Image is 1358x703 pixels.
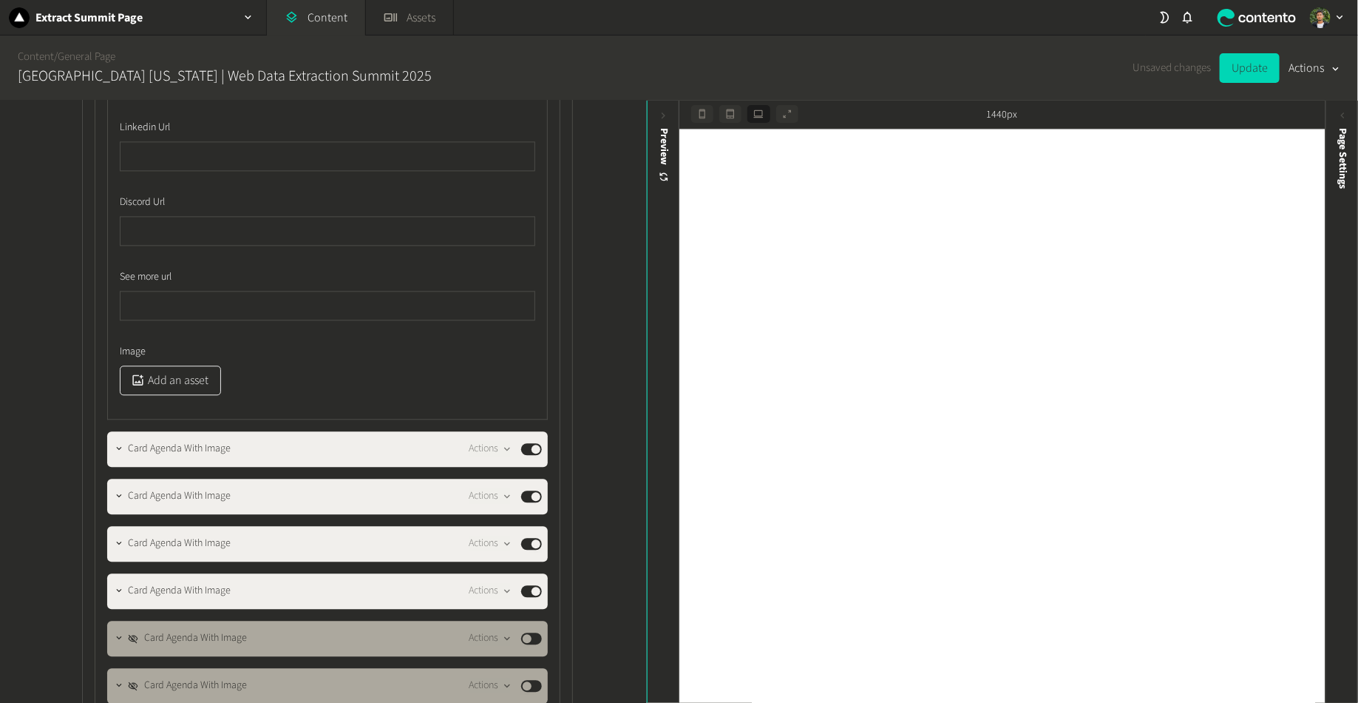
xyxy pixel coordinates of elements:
span: Card Agenda With Image [128,441,231,457]
div: Preview [656,128,671,184]
span: Linkedin Url [120,120,170,135]
button: Actions [469,535,512,553]
img: Extract Summit Page [9,7,30,28]
span: / [54,49,58,64]
span: Discord Url [120,195,165,210]
span: Image [120,344,146,360]
button: Actions [469,677,512,695]
button: Actions [469,488,512,505]
span: Unsaved changes [1133,60,1211,77]
button: Actions [469,630,512,647]
button: Actions [1289,53,1340,83]
button: Update [1220,53,1280,83]
button: Actions [469,582,512,600]
a: Content [18,49,54,64]
span: Card Agenda With Image [128,536,231,551]
a: General Page [58,49,115,64]
img: Arnold Alexander [1310,7,1331,28]
span: Card Agenda With Image [144,630,247,646]
h2: Extract Summit Page [35,9,143,27]
span: Card Agenda With Image [128,488,231,504]
span: Page Settings [1335,128,1351,189]
span: Card Agenda With Image [144,678,247,693]
span: 1440px [987,107,1018,123]
button: Actions [469,440,512,458]
h2: [GEOGRAPHIC_DATA] [US_STATE] | Web Data Extraction Summit 2025 [18,65,432,87]
span: Card Agenda With Image [128,583,231,599]
button: Add an asset [120,366,221,395]
span: See more url [120,269,172,285]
